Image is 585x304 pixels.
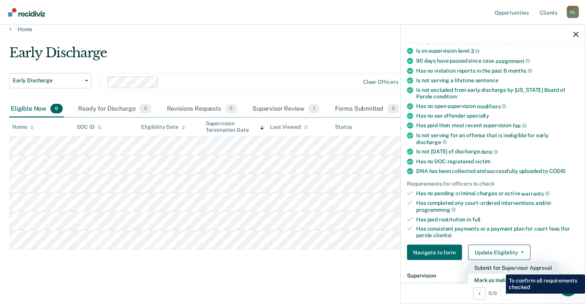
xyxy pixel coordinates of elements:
[400,124,436,130] div: Assigned to
[308,104,319,114] span: 1
[8,8,45,17] img: Recidiviz
[251,101,321,118] div: Supervisor Review
[468,262,558,274] button: Submit for Supervisor Approval
[513,123,527,129] span: fee
[416,87,578,100] div: Is not excluded from early discharge by [US_STATE] Board of Parole
[363,79,398,85] div: Clear officers
[77,124,102,130] div: DOC ID
[500,287,512,299] button: Next Opportunity
[9,26,576,33] a: Home
[416,200,578,213] div: Has completed any court-ordered interventions and/or
[475,158,490,164] span: victim
[433,232,452,238] span: clients)
[559,278,577,296] iframe: Intercom live chat
[407,272,578,279] dt: Supervision
[416,139,447,145] span: discharge
[567,6,579,18] div: D L
[416,168,578,174] div: DNA has been collected and successfully uploaded to
[416,206,456,213] span: programming
[433,93,457,99] span: condition
[77,101,153,118] div: Ready for Discharge
[416,57,578,64] div: 90 days have passed since case
[416,103,578,110] div: Has no open supervision
[407,245,465,260] a: Navigate to form link
[407,180,578,187] div: Requirements for officers to check
[475,77,498,83] span: sentence
[387,104,399,114] span: 0
[416,132,578,145] div: Is not serving for an offense that is ineligible for early
[335,124,352,130] div: Status
[416,226,578,239] div: Has consistent payments or a payment plan for court fees (for parole
[416,148,578,155] div: Is not [DATE] of discharge
[467,113,489,119] span: specialty
[508,68,532,74] span: months
[416,67,578,74] div: Has no violation reports in the past 6
[225,104,237,114] span: 0
[468,274,558,286] button: Mark as Ineligible
[407,245,462,260] button: Navigate to form
[567,6,579,18] button: Profile dropdown button
[416,77,578,84] div: Is not serving a lifetime
[9,45,448,67] div: Early Discharge
[139,104,151,114] span: 0
[50,104,63,114] span: 6
[521,190,550,196] span: warrants
[495,58,530,64] span: assignment
[270,124,307,130] div: Last Viewed
[549,168,565,174] span: CODIS
[416,113,578,119] div: Has no sex offender
[165,101,238,118] div: Revisions Requests
[468,245,530,260] button: Update Eligibility
[471,48,480,54] span: 3
[12,124,34,130] div: Name
[472,216,480,222] span: full
[473,287,485,299] button: Previous Opportunity
[416,158,578,164] div: Has no DOC-registered
[141,124,185,130] div: Eligibility Date
[416,122,578,129] div: Has paid their most recent supervision
[206,120,264,133] div: Supervision Termination Date
[13,77,82,84] span: Early Discharge
[401,283,585,303] div: 8 / 8
[477,103,507,109] span: modifiers
[481,149,498,155] span: date
[333,101,401,118] div: Forms Submitted
[416,190,578,197] div: Has no pending criminal charges or active
[9,101,64,118] div: Eligible Now
[416,48,578,55] div: Is on supervision level
[416,216,578,223] div: Has paid restitution in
